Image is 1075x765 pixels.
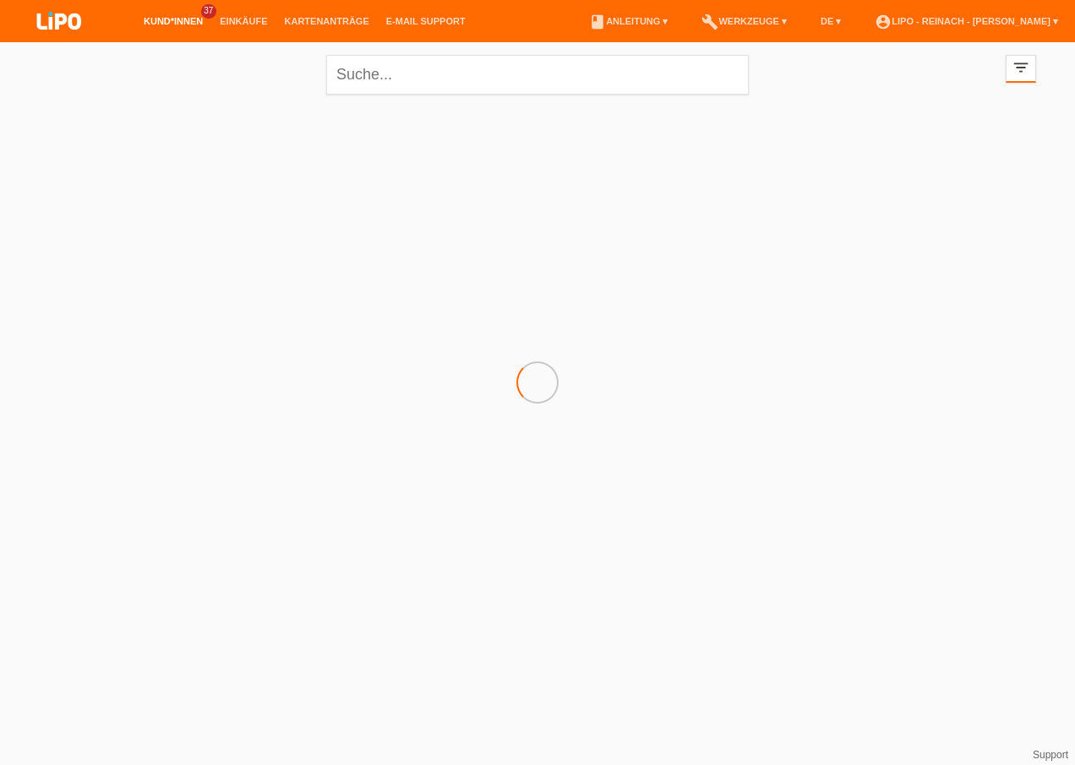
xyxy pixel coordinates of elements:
[211,16,276,26] a: Einkäufe
[875,14,892,30] i: account_circle
[812,16,849,26] a: DE ▾
[866,16,1067,26] a: account_circleLIPO - Reinach - [PERSON_NAME] ▾
[17,35,101,47] a: LIPO pay
[693,16,795,26] a: buildWerkzeuge ▾
[378,16,474,26] a: E-Mail Support
[581,16,676,26] a: bookAnleitung ▾
[589,14,606,30] i: book
[1033,749,1068,761] a: Support
[701,14,718,30] i: build
[276,16,378,26] a: Kartenanträge
[1012,58,1030,77] i: filter_list
[135,16,211,26] a: Kund*innen
[326,55,749,95] input: Suche...
[201,4,216,19] span: 37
